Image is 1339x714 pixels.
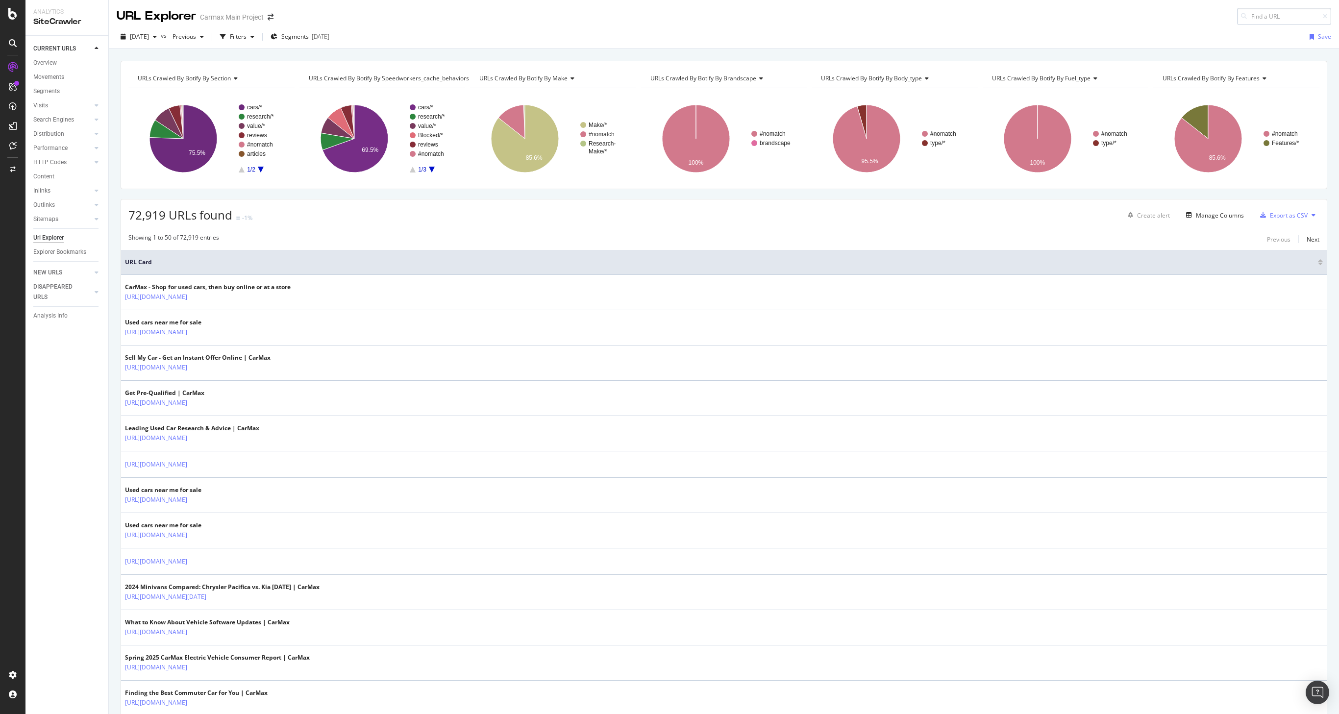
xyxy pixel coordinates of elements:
[125,653,310,662] div: Spring 2025 CarMax Electric Vehicle Consumer Report | CarMax
[589,131,615,138] text: #nomatch
[247,141,273,148] text: #nomatch
[125,353,271,362] div: Sell My Car - Get an Instant Offer Online | CarMax
[1307,235,1319,244] div: Next
[650,74,756,82] span: URLs Crawled By Botify By brandscape
[125,557,187,566] a: [URL][DOMAIN_NAME]
[33,58,101,68] a: Overview
[589,148,607,155] text: Make/*
[33,172,54,182] div: Content
[125,318,230,327] div: Used cars near me for sale
[309,74,469,82] span: URLs Crawled By Botify By speedworkers_cache_behaviors
[33,311,68,321] div: Analysis Info
[230,32,247,41] div: Filters
[1272,130,1298,137] text: #nomatch
[33,186,50,196] div: Inlinks
[128,96,295,181] svg: A chart.
[117,8,196,25] div: URL Explorer
[125,663,187,672] a: [URL][DOMAIN_NAME]
[247,166,255,173] text: 1/2
[1163,74,1260,82] span: URLs Crawled By Botify By features
[33,44,92,54] a: CURRENT URLS
[1101,140,1116,147] text: type/*
[477,71,627,86] h4: URLs Crawled By Botify By make
[930,130,956,137] text: #nomatch
[125,698,187,708] a: [URL][DOMAIN_NAME]
[33,282,83,302] div: DISAPPEARED URLS
[760,140,791,147] text: brandscape
[267,29,333,45] button: Segments[DATE]
[33,143,92,153] a: Performance
[930,140,945,147] text: type/*
[33,311,101,321] a: Analysis Info
[760,130,786,137] text: #nomatch
[1318,32,1331,41] div: Save
[33,143,68,153] div: Performance
[418,132,443,139] text: Blocked/*
[268,14,273,21] div: arrow-right-arrow-left
[125,424,259,433] div: Leading Used Car Research & Advice | CarMax
[33,268,62,278] div: NEW URLS
[1270,211,1308,220] div: Export as CSV
[136,71,286,86] h4: URLs Crawled By Botify By section
[33,186,92,196] a: Inlinks
[33,100,48,111] div: Visits
[362,147,378,153] text: 69.5%
[33,282,92,302] a: DISAPPEARED URLS
[641,96,807,181] svg: A chart.
[470,96,636,181] svg: A chart.
[125,583,320,591] div: 2024 Minivans Compared: Chrysler Pacifica vs. Kia [DATE] | CarMax
[418,123,436,129] text: value/*
[1124,207,1170,223] button: Create alert
[1153,96,1319,181] svg: A chart.
[33,172,101,182] a: Content
[242,214,252,222] div: -1%
[1267,235,1290,244] div: Previous
[247,104,262,111] text: cars/*
[1307,233,1319,245] button: Next
[33,268,92,278] a: NEW URLS
[418,150,444,157] text: #nomatch
[125,327,187,337] a: [URL][DOMAIN_NAME]
[125,433,187,443] a: [URL][DOMAIN_NAME]
[992,74,1091,82] span: URLs Crawled By Botify By fuel_type
[161,31,169,40] span: vs
[33,157,67,168] div: HTTP Codes
[125,530,187,540] a: [URL][DOMAIN_NAME]
[125,460,187,469] a: [URL][DOMAIN_NAME]
[125,618,290,627] div: What to Know About Vehicle Software Updates | CarMax
[125,258,1315,267] span: URL Card
[33,115,92,125] a: Search Engines
[1196,211,1244,220] div: Manage Columns
[821,74,922,82] span: URLs Crawled By Botify By body_type
[33,200,55,210] div: Outlinks
[819,71,969,86] h4: URLs Crawled By Botify By body_type
[169,29,208,45] button: Previous
[200,12,264,22] div: Carmax Main Project
[125,292,187,302] a: [URL][DOMAIN_NAME]
[1161,71,1311,86] h4: URLs Crawled By Botify By features
[125,627,187,637] a: [URL][DOMAIN_NAME]
[1101,130,1127,137] text: #nomatch
[299,96,466,181] div: A chart.
[33,129,64,139] div: Distribution
[307,71,484,86] h4: URLs Crawled By Botify By speedworkers_cache_behaviors
[418,104,433,111] text: cars/*
[526,154,543,161] text: 85.6%
[1030,159,1045,166] text: 100%
[125,363,187,372] a: [URL][DOMAIN_NAME]
[418,166,426,173] text: 1/3
[33,233,64,243] div: Url Explorer
[247,132,267,139] text: reviews
[312,32,329,41] div: [DATE]
[33,100,92,111] a: Visits
[125,398,187,408] a: [URL][DOMAIN_NAME]
[33,16,100,27] div: SiteCrawler
[33,214,92,224] a: Sitemaps
[33,58,57,68] div: Overview
[247,150,266,157] text: articles
[33,214,58,224] div: Sitemaps
[189,149,205,156] text: 75.5%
